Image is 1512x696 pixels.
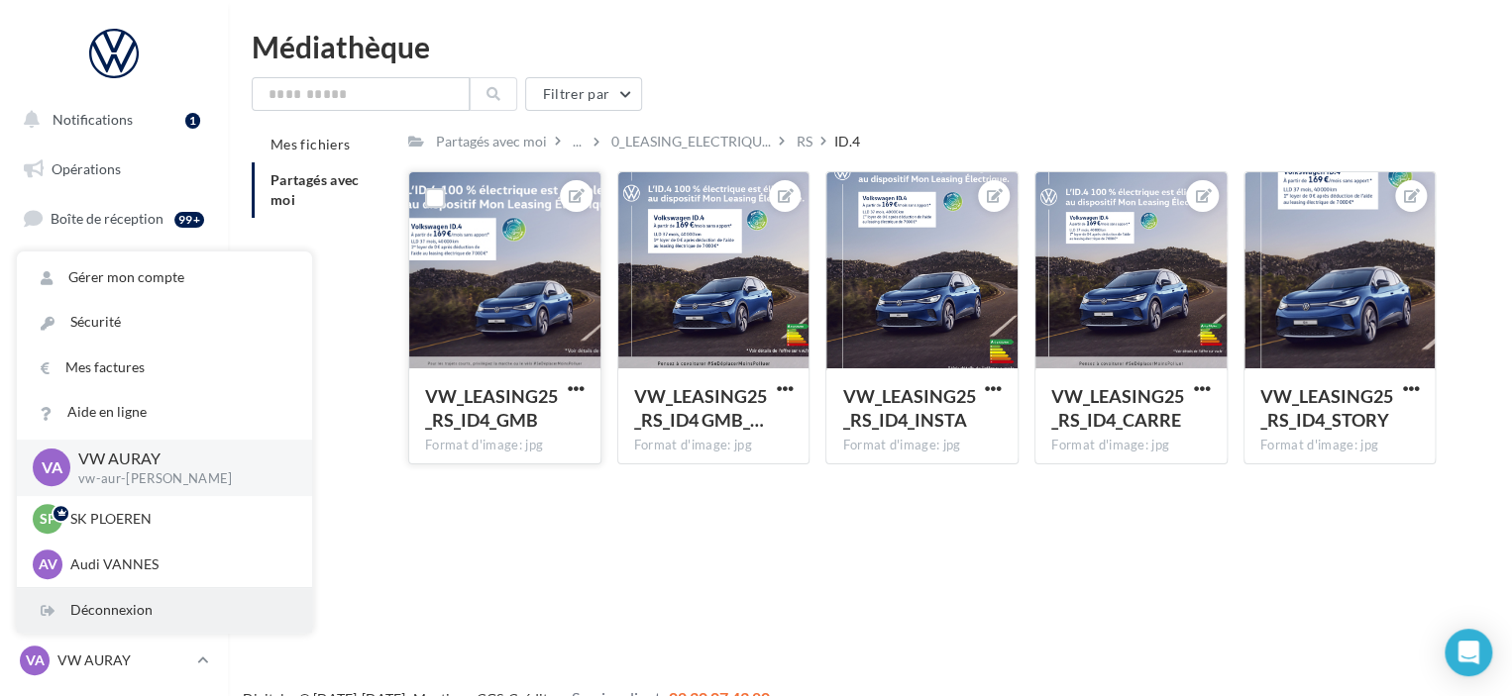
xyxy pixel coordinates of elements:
a: Campagnes [12,298,216,340]
a: Médiathèque [12,396,216,438]
div: Format d'image: jpg [425,437,585,454]
a: Calendrier [12,446,216,487]
a: Aide en ligne [17,390,312,435]
a: Mes factures [17,346,312,390]
span: AV [39,554,57,574]
div: Format d'image: jpg [842,437,1002,454]
a: Opérations [12,149,216,190]
a: Sécurité [17,300,312,345]
div: Format d'image: jpg [1260,437,1420,454]
span: Notifications [53,111,133,128]
div: Déconnexion [17,588,312,633]
span: Mes fichiers [270,136,350,152]
a: PLV et print personnalisable [12,494,216,552]
span: VW_LEASING25_RS_ID4_GMB [425,385,558,431]
span: VW_LEASING25_RS_ID4_STORY [1260,385,1393,431]
a: Campagnes DataOnDemand [12,560,216,619]
a: Visibilité en ligne [12,249,216,290]
span: Boîte de réception [51,210,163,227]
div: Partagés avec moi [436,132,547,151]
p: VW AURAY [78,447,280,470]
a: Boîte de réception99+ [12,197,216,240]
div: ID.4 [834,132,860,151]
span: SP [40,509,56,529]
div: Médiathèque [252,32,1488,61]
span: VW_LEASING25_RS_ID4_INSTA [842,385,975,431]
a: VA VW AURAY [16,642,212,679]
span: Partagés avec moi [270,171,360,208]
div: RS [797,132,812,151]
span: VW_LEASING25_RS_ID4 GMB_720x720px [634,385,767,431]
span: VA [26,650,45,670]
div: 1 [185,113,200,129]
p: SK PLOEREN [70,509,288,529]
a: Contacts [12,347,216,388]
p: vw-aur-[PERSON_NAME] [78,470,280,488]
span: VW_LEASING25_RS_ID4_CARRE [1051,385,1184,431]
span: 0_LEASING_ELECTRIQU... [611,132,771,151]
span: Opérations [52,160,121,177]
a: Gérer mon compte [17,255,312,300]
div: ... [569,128,586,155]
button: Notifications 1 [12,99,208,141]
span: VA [42,456,62,479]
div: 99+ [174,212,204,228]
button: Filtrer par [525,77,642,111]
p: Audi VANNES [70,554,288,574]
div: Format d'image: jpg [1051,437,1211,454]
div: Format d'image: jpg [634,437,794,454]
div: Open Intercom Messenger [1445,629,1492,676]
p: VW AURAY [57,650,189,670]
